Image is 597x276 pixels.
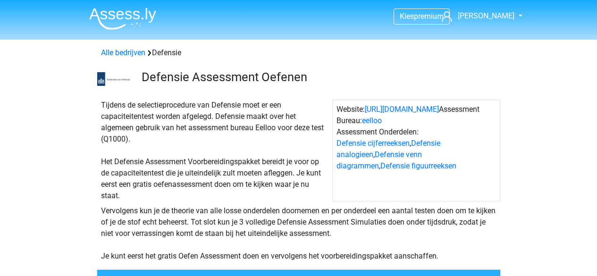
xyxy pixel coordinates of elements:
[380,161,456,170] a: Defensie figuurreeksen
[101,48,145,57] a: Alle bedrijven
[365,105,439,114] a: [URL][DOMAIN_NAME]
[97,205,500,262] div: Vervolgens kun je de theorie van alle losse onderdelen doornemen en per onderdeel een aantal test...
[89,8,156,30] img: Assessly
[142,70,493,84] h3: Defensie Assessment Oefenen
[394,10,449,23] a: Kiespremium
[438,10,515,22] a: [PERSON_NAME]
[458,11,514,20] span: [PERSON_NAME]
[336,139,440,159] a: Defensie analogieen
[332,100,500,201] div: Website: Assessment Bureau: Assessment Onderdelen: , , ,
[414,12,444,21] span: premium
[400,12,414,21] span: Kies
[336,150,422,170] a: Defensie venn diagrammen
[336,139,410,148] a: Defensie cijferreeksen
[97,47,500,59] div: Defensie
[362,116,382,125] a: eelloo
[97,100,332,201] div: Tijdens de selectieprocedure van Defensie moet er een capaciteitentest worden afgelegd. Defensie ...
